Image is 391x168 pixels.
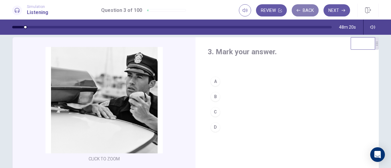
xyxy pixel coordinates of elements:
[27,9,48,16] h1: Listening
[27,5,48,9] span: Simulation
[210,107,220,117] div: C
[256,4,287,16] button: Review
[208,104,367,120] button: C
[208,74,367,89] button: A
[339,25,356,30] span: 48m 20s
[370,147,385,162] div: Open Intercom Messenger
[101,7,142,14] h1: Question 3 of 100
[208,89,367,104] button: B
[292,4,319,16] button: Back
[210,92,220,102] div: B
[210,122,220,132] div: D
[208,120,367,135] button: D
[210,77,220,86] div: A
[323,4,350,16] button: Next
[208,47,367,57] h4: 3. Mark your answer.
